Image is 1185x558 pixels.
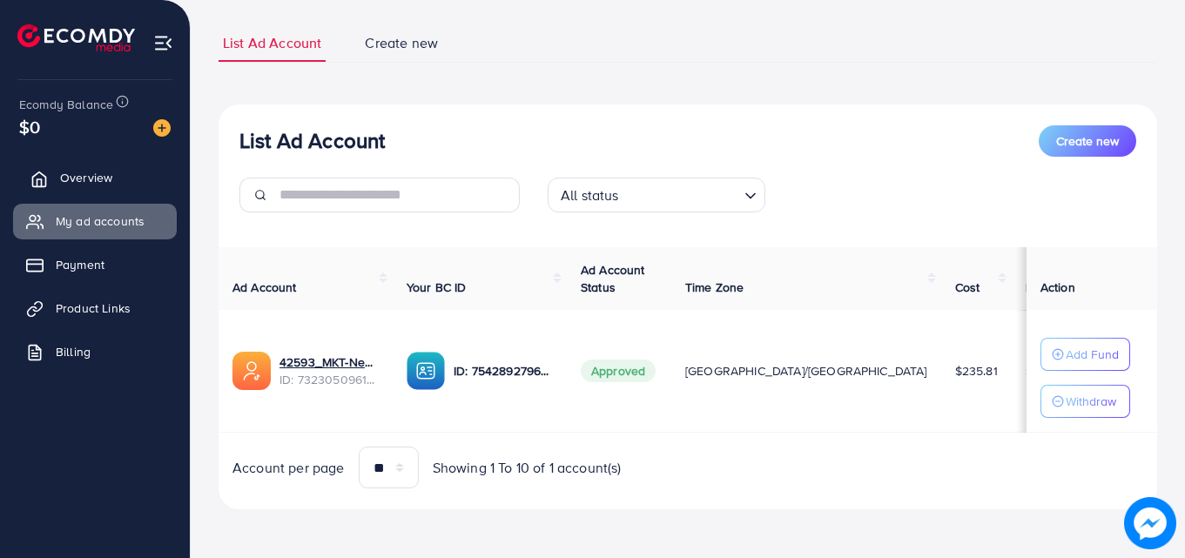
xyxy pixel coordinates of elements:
[19,114,40,139] span: $0
[60,169,112,186] span: Overview
[557,183,623,208] span: All status
[232,458,345,478] span: Account per page
[548,178,765,212] div: Search for option
[13,247,177,282] a: Payment
[13,334,177,369] a: Billing
[223,33,321,53] span: List Ad Account
[1040,279,1075,296] span: Action
[365,33,438,53] span: Create new
[1066,391,1116,412] p: Withdraw
[153,33,173,53] img: menu
[239,128,385,153] h3: List Ad Account
[1124,497,1176,549] img: image
[433,458,622,478] span: Showing 1 To 10 of 1 account(s)
[1056,132,1119,150] span: Create new
[685,362,927,380] span: [GEOGRAPHIC_DATA]/[GEOGRAPHIC_DATA]
[279,353,379,371] a: 42593_MKT-New_1705030690861
[56,299,131,317] span: Product Links
[685,279,744,296] span: Time Zone
[624,179,737,208] input: Search for option
[279,371,379,388] span: ID: 7323050961424007170
[581,261,645,296] span: Ad Account Status
[232,279,297,296] span: Ad Account
[13,291,177,326] a: Product Links
[1040,385,1130,418] button: Withdraw
[1039,125,1136,157] button: Create new
[13,204,177,239] a: My ad accounts
[955,279,980,296] span: Cost
[19,96,113,113] span: Ecomdy Balance
[454,360,553,381] p: ID: 7542892796370649089
[56,343,91,360] span: Billing
[279,353,379,389] div: <span class='underline'>42593_MKT-New_1705030690861</span></br>7323050961424007170
[407,279,467,296] span: Your BC ID
[17,24,135,51] img: logo
[955,362,998,380] span: $235.81
[56,256,104,273] span: Payment
[232,352,271,390] img: ic-ads-acc.e4c84228.svg
[1066,344,1119,365] p: Add Fund
[1040,338,1130,371] button: Add Fund
[581,360,656,382] span: Approved
[13,160,177,195] a: Overview
[56,212,145,230] span: My ad accounts
[407,352,445,390] img: ic-ba-acc.ded83a64.svg
[153,119,171,137] img: image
